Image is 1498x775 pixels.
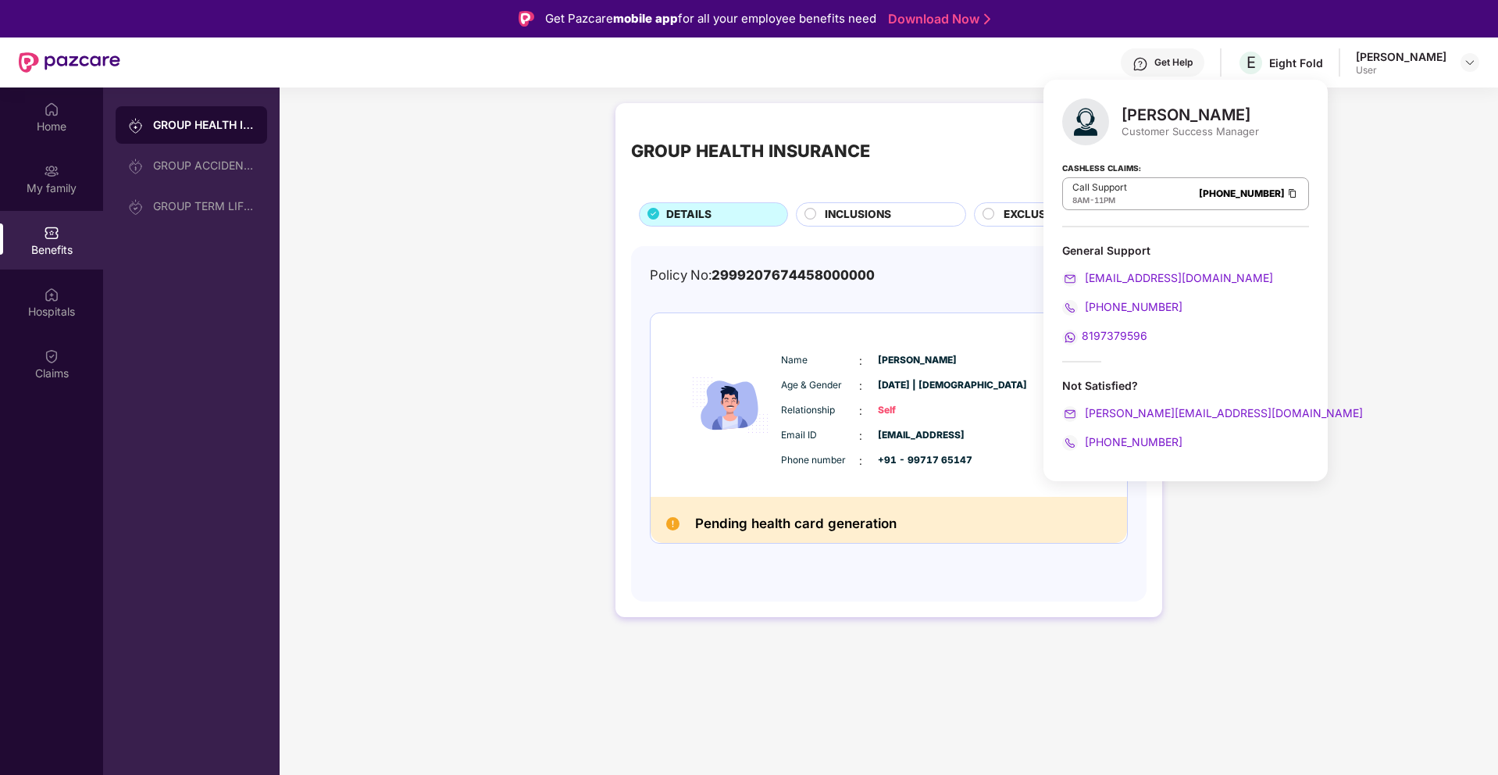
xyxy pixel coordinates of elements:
div: Get Pazcare for all your employee benefits need [545,9,876,28]
img: svg+xml;base64,PHN2ZyBpZD0iSG9tZSIgeG1sbnM9Imh0dHA6Ly93d3cudzMub3JnLzIwMDAvc3ZnIiB3aWR0aD0iMjAiIG... [44,102,59,117]
span: [PERSON_NAME][EMAIL_ADDRESS][DOMAIN_NAME] [1082,406,1363,420]
div: GROUP ACCIDENTAL INSURANCE [153,159,255,172]
img: svg+xml;base64,PHN2ZyB4bWxucz0iaHR0cDovL3d3dy53My5vcmcvMjAwMC9zdmciIHdpZHRoPSIyMCIgaGVpZ2h0PSIyMC... [1062,330,1078,345]
img: svg+xml;base64,PHN2ZyB4bWxucz0iaHR0cDovL3d3dy53My5vcmcvMjAwMC9zdmciIHdpZHRoPSIyMCIgaGVpZ2h0PSIyMC... [1062,271,1078,287]
span: 11PM [1094,195,1115,205]
div: General Support [1062,243,1309,258]
div: Customer Success Manager [1122,124,1259,138]
img: Stroke [984,11,990,27]
img: svg+xml;base64,PHN2ZyBpZD0iSG9zcGl0YWxzIiB4bWxucz0iaHR0cDovL3d3dy53My5vcmcvMjAwMC9zdmciIHdpZHRoPS... [44,287,59,302]
span: 2999207674458000000 [712,267,875,283]
img: Logo [519,11,534,27]
span: : [859,402,862,420]
span: : [859,352,862,370]
img: svg+xml;base64,PHN2ZyB4bWxucz0iaHR0cDovL3d3dy53My5vcmcvMjAwMC9zdmciIHdpZHRoPSIyMCIgaGVpZ2h0PSIyMC... [1062,406,1078,422]
a: [EMAIL_ADDRESS][DOMAIN_NAME] [1062,271,1273,284]
h2: Pending health card generation [695,512,897,535]
span: [EMAIL_ADDRESS] [878,428,956,443]
div: - [1072,194,1127,206]
span: Email ID [781,428,859,443]
span: +91 - 99717 65147 [878,453,956,468]
a: [PHONE_NUMBER] [1199,187,1285,199]
img: Pending [666,517,679,530]
span: 8197379596 [1082,329,1147,342]
a: 8197379596 [1062,329,1147,342]
p: Call Support [1072,181,1127,194]
div: GROUP HEALTH INSURANCE [631,137,870,164]
span: [DATE] | [DEMOGRAPHIC_DATA] [878,378,956,393]
div: Policy No: [650,265,875,285]
span: : [859,427,862,445]
div: [PERSON_NAME] [1122,105,1259,124]
img: svg+xml;base64,PHN2ZyBpZD0iSGVscC0zMngzMiIgeG1sbnM9Imh0dHA6Ly93d3cudzMub3JnLzIwMDAvc3ZnIiB3aWR0aD... [1132,56,1148,72]
div: User [1356,64,1446,77]
div: Get Help [1154,56,1193,69]
img: svg+xml;base64,PHN2ZyB4bWxucz0iaHR0cDovL3d3dy53My5vcmcvMjAwMC9zdmciIHdpZHRoPSIyMCIgaGVpZ2h0PSIyMC... [1062,300,1078,316]
span: Relationship [781,403,859,418]
span: Name [781,353,859,368]
span: DETAILS [666,206,712,223]
span: : [859,377,862,395]
img: svg+xml;base64,PHN2ZyBpZD0iQ2xhaW0iIHhtbG5zPSJodHRwOi8vd3d3LnczLm9yZy8yMDAwL3N2ZyIgd2lkdGg9IjIwIi... [44,348,59,364]
span: [PHONE_NUMBER] [1082,435,1182,448]
span: [EMAIL_ADDRESS][DOMAIN_NAME] [1082,271,1273,284]
a: [PHONE_NUMBER] [1062,435,1182,448]
img: svg+xml;base64,PHN2ZyBpZD0iRHJvcGRvd24tMzJ4MzIiIHhtbG5zPSJodHRwOi8vd3d3LnczLm9yZy8yMDAwL3N2ZyIgd2... [1464,56,1476,69]
span: [PHONE_NUMBER] [1082,300,1182,313]
span: Phone number [781,453,859,468]
span: 8AM [1072,195,1090,205]
div: [PERSON_NAME] [1356,49,1446,64]
div: Not Satisfied? [1062,378,1309,451]
img: svg+xml;base64,PHN2ZyB3aWR0aD0iMjAiIGhlaWdodD0iMjAiIHZpZXdCb3g9IjAgMCAyMCAyMCIgZmlsbD0ibm9uZSIgeG... [128,118,144,134]
span: Self [878,403,956,418]
span: [PERSON_NAME] [878,353,956,368]
strong: Cashless Claims: [1062,159,1141,176]
img: svg+xml;base64,PHN2ZyBpZD0iQmVuZWZpdHMiIHhtbG5zPSJodHRwOi8vd3d3LnczLm9yZy8yMDAwL3N2ZyIgd2lkdGg9Ij... [44,225,59,241]
div: Eight Fold [1269,55,1323,70]
div: Not Satisfied? [1062,378,1309,393]
img: Clipboard Icon [1286,187,1299,200]
span: : [859,452,862,470]
span: Age & Gender [781,378,859,393]
img: svg+xml;base64,PHN2ZyB4bWxucz0iaHR0cDovL3d3dy53My5vcmcvMjAwMC9zdmciIHdpZHRoPSIyMCIgaGVpZ2h0PSIyMC... [1062,435,1078,451]
span: E [1247,53,1256,72]
strong: mobile app [613,11,678,26]
span: INCLUSIONS [825,206,891,223]
img: svg+xml;base64,PHN2ZyB3aWR0aD0iMjAiIGhlaWdodD0iMjAiIHZpZXdCb3g9IjAgMCAyMCAyMCIgZmlsbD0ibm9uZSIgeG... [128,159,144,174]
img: icon [683,329,777,481]
img: svg+xml;base64,PHN2ZyB3aWR0aD0iMjAiIGhlaWdodD0iMjAiIHZpZXdCb3g9IjAgMCAyMCAyMCIgZmlsbD0ibm9uZSIgeG... [128,199,144,215]
img: svg+xml;base64,PHN2ZyB3aWR0aD0iMjAiIGhlaWdodD0iMjAiIHZpZXdCb3g9IjAgMCAyMCAyMCIgZmlsbD0ibm9uZSIgeG... [44,163,59,179]
img: New Pazcare Logo [19,52,120,73]
span: EXCLUSIONS [1004,206,1072,223]
img: svg+xml;base64,PHN2ZyB4bWxucz0iaHR0cDovL3d3dy53My5vcmcvMjAwMC9zdmciIHhtbG5zOnhsaW5rPSJodHRwOi8vd3... [1062,98,1109,145]
a: [PERSON_NAME][EMAIL_ADDRESS][DOMAIN_NAME] [1062,406,1363,420]
a: [PHONE_NUMBER] [1062,300,1182,313]
div: GROUP TERM LIFE INSURANCE [153,200,255,212]
div: General Support [1062,243,1309,345]
a: Download Now [888,11,986,27]
div: GROUP HEALTH INSURANCE [153,117,255,133]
